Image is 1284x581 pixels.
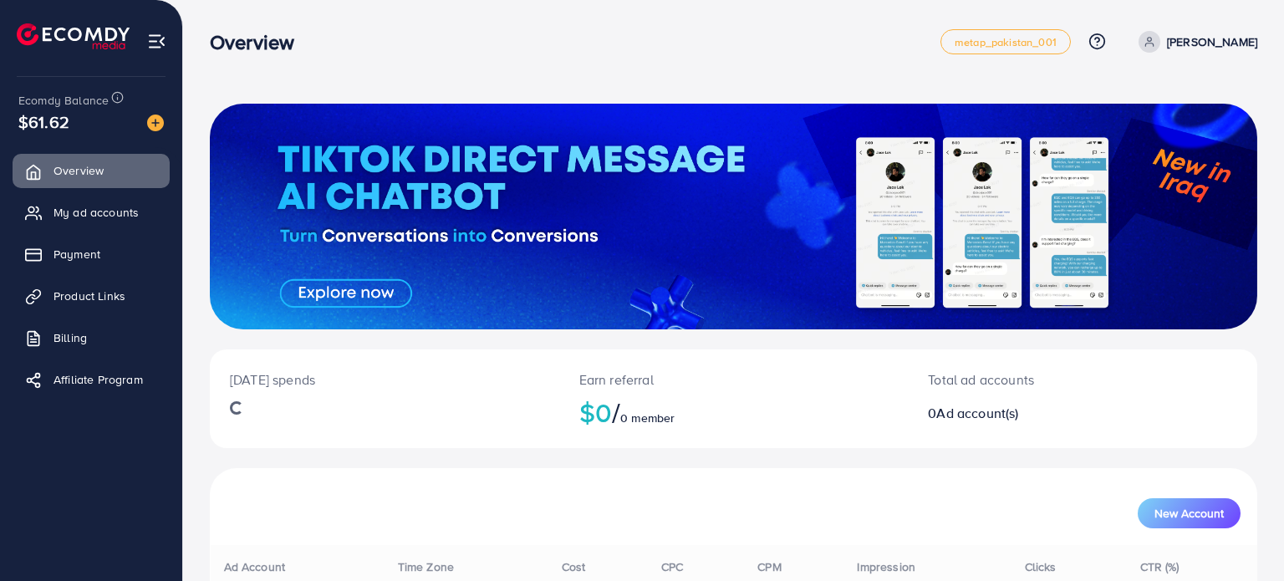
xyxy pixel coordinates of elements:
[13,363,170,396] a: Affiliate Program
[1132,31,1257,53] a: [PERSON_NAME]
[53,288,125,304] span: Product Links
[579,396,889,428] h2: $0
[620,410,675,426] span: 0 member
[18,92,109,109] span: Ecomdy Balance
[1167,32,1257,52] p: [PERSON_NAME]
[13,196,170,229] a: My ad accounts
[17,23,130,49] img: logo
[53,204,139,221] span: My ad accounts
[13,321,170,354] a: Billing
[955,37,1057,48] span: metap_pakistan_001
[940,29,1071,54] a: metap_pakistan_001
[53,246,100,262] span: Payment
[53,329,87,346] span: Billing
[13,154,170,187] a: Overview
[936,404,1018,422] span: Ad account(s)
[53,371,143,388] span: Affiliate Program
[147,32,166,51] img: menu
[579,369,889,390] p: Earn referral
[53,162,104,179] span: Overview
[210,30,308,54] h3: Overview
[230,369,539,390] p: [DATE] spends
[147,115,164,131] img: image
[13,237,170,271] a: Payment
[928,405,1149,421] h2: 0
[928,369,1149,390] p: Total ad accounts
[1154,507,1224,519] span: New Account
[1138,498,1241,528] button: New Account
[18,110,69,134] span: $61.62
[612,393,620,431] span: /
[13,279,170,313] a: Product Links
